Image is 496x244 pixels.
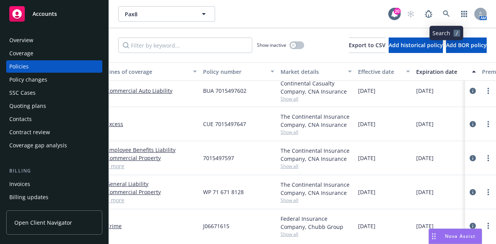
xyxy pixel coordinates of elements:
[203,120,246,128] span: CUE 7015497647
[281,147,352,163] div: The Continental Insurance Company, CNA Insurance
[6,73,102,86] a: Policy changes
[281,231,352,237] span: Show all
[203,222,229,230] span: J06671615
[33,11,57,17] span: Accounts
[358,68,401,76] div: Effective date
[6,167,102,175] div: Billing
[9,191,48,203] div: Billing updates
[358,188,375,196] span: [DATE]
[6,100,102,112] a: Quoting plans
[6,87,102,99] a: SSC Cases
[6,126,102,138] a: Contract review
[416,120,434,128] span: [DATE]
[106,188,197,196] a: Commercial Property
[6,178,102,190] a: Invoices
[281,68,343,76] div: Market details
[484,188,493,197] a: more
[468,154,477,163] a: circleInformation
[349,38,386,53] button: Export to CSV
[203,68,266,76] div: Policy number
[6,191,102,203] a: Billing updates
[355,62,413,81] button: Effective date
[9,60,29,73] div: Policies
[118,6,215,22] button: Pax8
[468,221,477,230] a: circleInformation
[445,233,475,239] span: Nova Assist
[9,47,33,60] div: Coverage
[257,42,286,48] span: Show inactive
[106,180,197,188] a: General Liability
[203,87,246,95] span: BUA 7015497602
[106,146,197,154] a: Employee Benefits Liability
[6,60,102,73] a: Policies
[6,3,102,25] a: Accounts
[416,154,434,162] span: [DATE]
[281,197,352,203] span: Show all
[389,38,443,53] button: Add historical policy
[9,87,36,99] div: SSC Cases
[281,113,352,129] div: The Continental Insurance Company, CNA Insurance
[281,215,352,231] div: Federal Insurance Company, Chubb Group
[281,79,352,96] div: Continental Casualty Company, CNA Insurance
[106,68,188,76] div: Lines of coverage
[6,47,102,60] a: Coverage
[106,120,197,128] a: Excess
[106,222,197,230] a: Crime
[389,41,443,49] span: Add historical policy
[6,113,102,125] a: Contacts
[281,129,352,135] span: Show all
[118,38,252,53] input: Filter by keyword...
[106,162,197,170] a: 1 more
[9,34,33,46] div: Overview
[349,41,386,49] span: Export to CSV
[9,178,30,190] div: Invoices
[6,139,102,152] a: Coverage gap analysis
[484,154,493,163] a: more
[421,6,436,22] a: Report a Bug
[439,6,454,22] a: Search
[358,154,375,162] span: [DATE]
[358,120,375,128] span: [DATE]
[446,38,487,53] button: Add BOR policy
[358,87,375,95] span: [DATE]
[429,229,482,244] button: Nova Assist
[281,163,352,169] span: Show all
[416,68,467,76] div: Expiration date
[9,139,67,152] div: Coverage gap analysis
[14,218,72,227] span: Open Client Navigator
[106,87,197,95] a: Commercial Auto Liability
[106,154,197,162] a: Commercial Property
[277,62,355,81] button: Market details
[429,229,439,244] div: Drag to move
[9,73,47,86] div: Policy changes
[200,62,277,81] button: Policy number
[468,86,477,96] a: circleInformation
[403,6,418,22] a: Start snowing
[106,196,197,204] a: 5 more
[9,100,46,112] div: Quoting plans
[281,181,352,197] div: The Continental Insurance Company, CNA Insurance
[125,10,192,18] span: Pax8
[484,119,493,129] a: more
[394,8,401,15] div: 20
[416,222,434,230] span: [DATE]
[281,96,352,102] span: Show all
[484,221,493,230] a: more
[468,188,477,197] a: circleInformation
[358,222,375,230] span: [DATE]
[6,34,102,46] a: Overview
[203,188,244,196] span: WP 71 671 8128
[416,87,434,95] span: [DATE]
[413,62,479,81] button: Expiration date
[203,154,234,162] span: 7015497597
[9,113,32,125] div: Contacts
[456,6,472,22] a: Switch app
[416,188,434,196] span: [DATE]
[484,86,493,96] a: more
[103,62,200,81] button: Lines of coverage
[468,119,477,129] a: circleInformation
[9,126,50,138] div: Contract review
[446,41,487,49] span: Add BOR policy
